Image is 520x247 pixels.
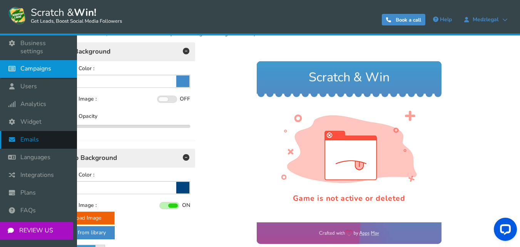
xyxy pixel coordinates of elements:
a: Help [429,13,456,26]
small: Get Leads, Boost Social Media Followers [31,18,122,25]
h4: Scratch & Win [63,23,232,48]
span: OFF [180,95,190,102]
img: Scratch and Win [8,6,27,25]
a: Book a call [382,14,425,25]
span: Page Background [48,48,110,55]
span: Medzlegal [469,17,502,23]
span: Languages [20,153,50,161]
a: Select from library [47,226,115,239]
span: Analytics [20,100,46,108]
span: Integrations [20,171,54,179]
span: Campaigns [20,65,51,73]
iframe: LiveChat chat widget [488,215,520,247]
span: Business settings [20,39,69,55]
span: ON [182,202,190,209]
span: Pop up Background [48,154,117,162]
span: FAQs [20,207,36,215]
h3: Game is not active or deleted [65,151,231,162]
strong: Win! [74,6,96,19]
span: Emails [20,136,39,144]
span: REVIEW US [19,227,53,235]
a: Scratch &Win! Get Leads, Boost Social Media Followers [8,6,122,25]
span: Help [440,16,452,23]
span: Book a call [396,17,421,24]
span: Scratch & [27,6,122,25]
span: Widget [20,118,42,126]
span: Plans [20,189,36,197]
h4: Page Background [48,46,189,57]
h4: Pop up Background [48,153,189,163]
span: Users [20,82,37,91]
img: appsmav-footer-credit.png [118,188,178,194]
img: 404 Error [80,69,216,141]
